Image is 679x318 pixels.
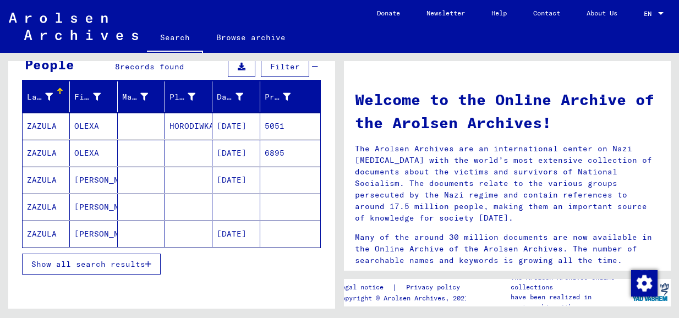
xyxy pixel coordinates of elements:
[337,293,473,303] p: Copyright © Arolsen Archives, 2021
[23,140,70,166] mat-cell: ZAZULA
[23,113,70,139] mat-cell: ZAZULA
[147,24,203,53] a: Search
[23,221,70,247] mat-cell: ZAZULA
[70,140,117,166] mat-cell: OLEXA
[337,282,392,293] a: Legal notice
[355,232,660,266] p: Many of the around 30 million documents are now available in the Online Archive of the Arolsen Ar...
[265,91,291,103] div: Prisoner #
[212,140,260,166] mat-cell: [DATE]
[511,292,630,312] p: have been realized in partnership with
[27,91,53,103] div: Last Name
[217,91,243,103] div: Date of Birth
[631,270,658,297] img: Change consent
[203,24,299,51] a: Browse archive
[31,259,145,269] span: Show all search results
[27,88,69,106] div: Last Name
[23,167,70,193] mat-cell: ZAZULA
[265,88,307,106] div: Prisoner #
[9,13,138,40] img: Arolsen_neg.svg
[260,81,320,112] mat-header-cell: Prisoner #
[70,113,117,139] mat-cell: OLEXA
[70,167,117,193] mat-cell: [PERSON_NAME]
[25,54,74,74] div: People
[122,88,165,106] div: Maiden Name
[70,81,117,112] mat-header-cell: First Name
[270,62,300,72] span: Filter
[115,62,120,72] span: 8
[118,81,165,112] mat-header-cell: Maiden Name
[70,194,117,220] mat-cell: [PERSON_NAME]
[165,113,212,139] mat-cell: HORODIWKA
[212,113,260,139] mat-cell: [DATE]
[511,272,630,292] p: The Arolsen Archives online collections
[212,81,260,112] mat-header-cell: Date of Birth
[74,91,100,103] div: First Name
[397,282,473,293] a: Privacy policy
[22,254,161,275] button: Show all search results
[631,270,657,296] div: Change consent
[120,62,184,72] span: records found
[165,81,212,112] mat-header-cell: Place of Birth
[260,140,320,166] mat-cell: 6895
[169,91,195,103] div: Place of Birth
[23,81,70,112] mat-header-cell: Last Name
[217,88,259,106] div: Date of Birth
[355,88,660,134] h1: Welcome to the Online Archive of the Arolsen Archives!
[355,143,660,224] p: The Arolsen Archives are an international center on Nazi [MEDICAL_DATA] with the world’s most ext...
[644,10,656,18] span: EN
[169,88,212,106] div: Place of Birth
[122,91,148,103] div: Maiden Name
[260,113,320,139] mat-cell: 5051
[337,282,473,293] div: |
[261,56,309,77] button: Filter
[23,194,70,220] mat-cell: ZAZULA
[74,88,117,106] div: First Name
[630,278,671,306] img: yv_logo.png
[212,221,260,247] mat-cell: [DATE]
[70,221,117,247] mat-cell: [PERSON_NAME]
[212,167,260,193] mat-cell: [DATE]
